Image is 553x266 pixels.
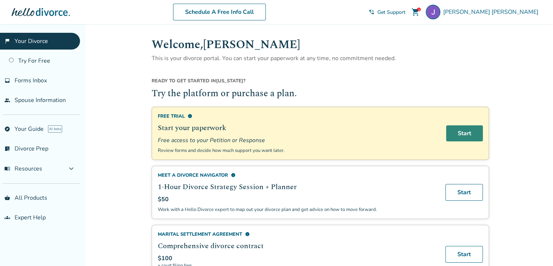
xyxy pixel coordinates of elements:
[158,136,437,144] span: Free access to your Petition or Response
[15,77,47,85] span: Forms Inbox
[152,87,489,101] h2: Try the platform or purchase a plan.
[158,195,169,203] span: $50
[158,113,437,120] div: Free Trial
[4,97,10,103] span: people
[158,206,437,213] p: Work with a Hello Divorce expert to map out your divorce plan and get advice on how to move forward.
[67,164,76,173] span: expand_more
[188,114,192,118] span: info
[173,4,266,20] a: Schedule A Free Info Call
[4,78,10,83] span: inbox
[4,146,10,152] span: list_alt_check
[158,147,437,154] p: Review forms and decide how much support you want later.
[426,5,440,19] img: Jeremy Collins
[369,9,374,15] span: phone_in_talk
[158,181,437,192] h2: 1-Hour Divorce Strategy Session + Planner
[245,232,250,236] span: info
[158,122,437,133] h2: Start your paperwork
[158,240,437,251] h2: Comprehensive divorce contract
[4,195,10,201] span: shopping_basket
[443,8,541,16] span: [PERSON_NAME] [PERSON_NAME]
[152,36,489,54] h1: Welcome, [PERSON_NAME]
[48,125,62,133] span: AI beta
[369,9,405,16] a: phone_in_talkGet Support
[445,246,483,263] a: Start
[152,78,489,87] div: [US_STATE] ?
[377,9,405,16] span: Get Support
[152,78,216,84] span: Ready to get started in
[152,54,489,63] p: This is your divorce portal. You can start your paperwork at any time, no commitment needed.
[4,166,10,172] span: menu_book
[158,231,437,238] div: Marital Settlement Agreement
[4,38,10,44] span: flag_2
[417,8,421,11] div: 1
[231,173,236,177] span: info
[4,126,10,132] span: explore
[445,184,483,201] a: Start
[446,125,483,141] a: Start
[158,172,437,179] div: Meet a divorce navigator
[411,8,420,16] span: shopping_cart
[4,165,42,173] span: Resources
[4,215,10,220] span: groups
[158,254,172,262] span: $100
